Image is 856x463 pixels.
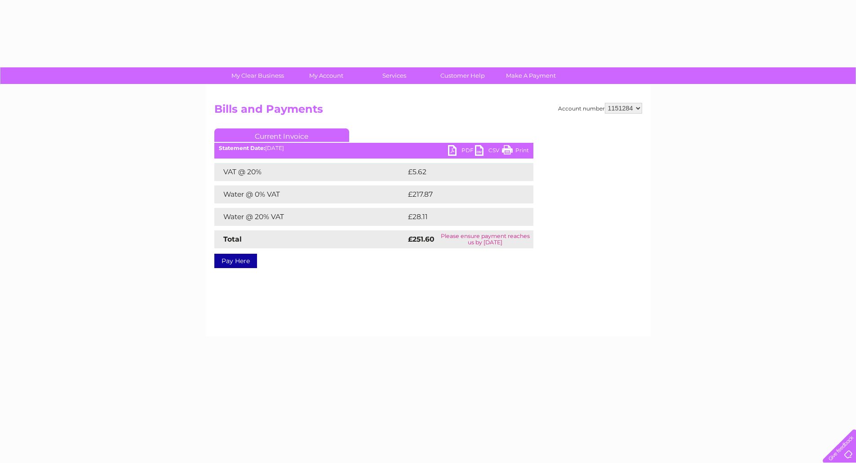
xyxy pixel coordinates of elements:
[494,67,568,84] a: Make A Payment
[448,145,475,158] a: PDF
[214,208,406,226] td: Water @ 20% VAT
[406,185,516,203] td: £217.87
[475,145,502,158] a: CSV
[214,128,349,142] a: Current Invoice
[408,235,435,243] strong: £251.60
[214,254,257,268] a: Pay Here
[223,235,242,243] strong: Total
[214,163,406,181] td: VAT @ 20%
[214,145,533,151] div: [DATE]
[437,230,533,248] td: Please ensure payment reaches us by [DATE]
[426,67,500,84] a: Customer Help
[558,103,642,114] div: Account number
[214,185,406,203] td: Water @ 0% VAT
[219,145,265,151] b: Statement Date:
[214,103,642,120] h2: Bills and Payments
[289,67,363,84] a: My Account
[357,67,431,84] a: Services
[502,145,529,158] a: Print
[406,163,512,181] td: £5.62
[221,67,295,84] a: My Clear Business
[406,208,514,226] td: £28.11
